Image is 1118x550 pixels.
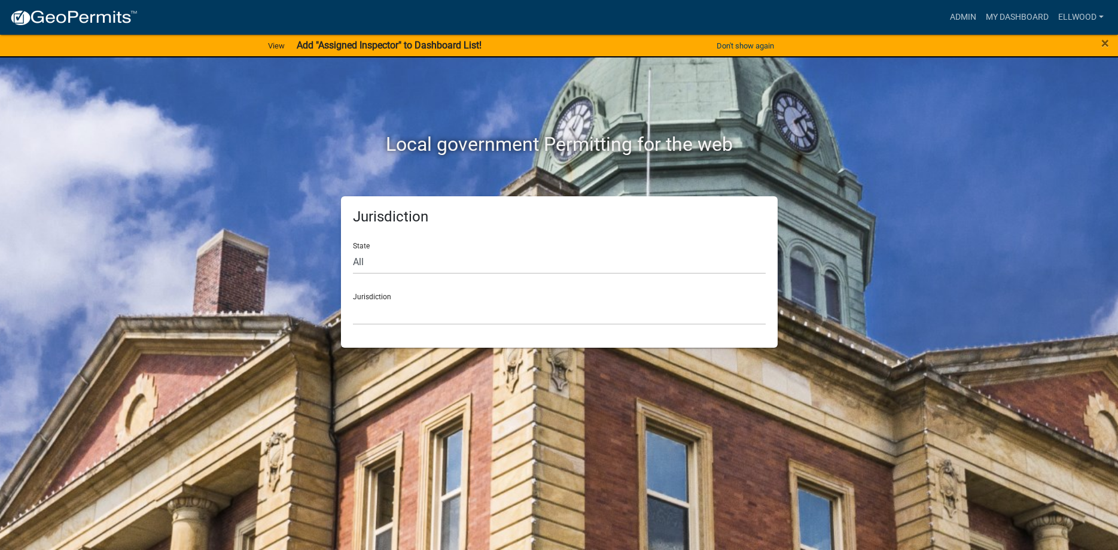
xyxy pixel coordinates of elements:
a: Admin [945,6,981,29]
a: View [263,36,290,56]
h5: Jurisdiction [353,208,766,226]
a: Ellwood [1053,6,1108,29]
a: My Dashboard [981,6,1053,29]
button: Close [1101,36,1109,50]
h2: Local government Permitting for the web [227,133,891,156]
span: × [1101,35,1109,51]
button: Don't show again [712,36,779,56]
strong: Add "Assigned Inspector" to Dashboard List! [297,39,482,51]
